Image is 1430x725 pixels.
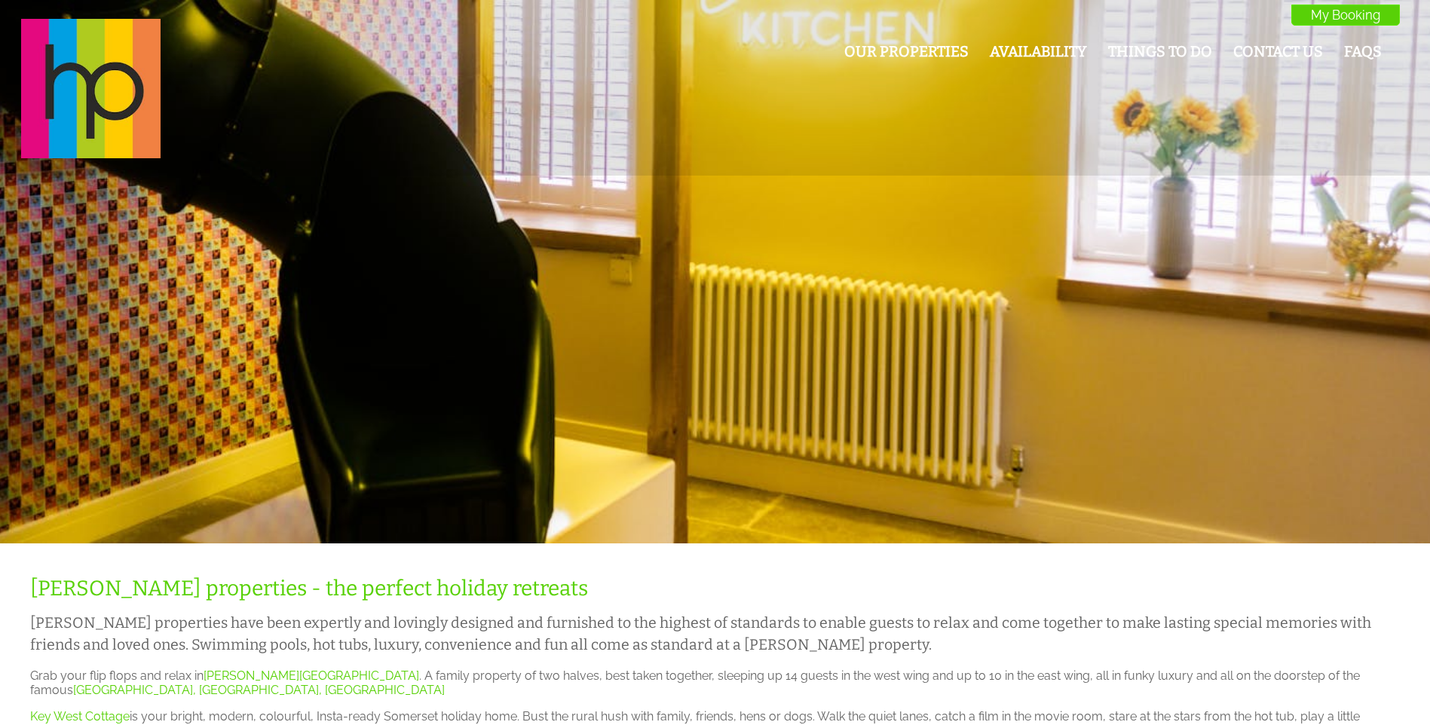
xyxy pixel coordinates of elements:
a: FAQs [1344,43,1382,60]
a: [GEOGRAPHIC_DATA], [GEOGRAPHIC_DATA], [GEOGRAPHIC_DATA] [73,683,445,697]
h2: [PERSON_NAME] properties have been expertly and lovingly designed and furnished to the highest of... [30,612,1382,656]
a: Our Properties [844,43,969,60]
h1: [PERSON_NAME] properties - the perfect holiday retreats [30,576,1382,601]
a: [PERSON_NAME][GEOGRAPHIC_DATA] [204,668,419,683]
a: Things To Do [1108,43,1212,60]
a: My Booking [1291,5,1400,26]
p: Grab your flip flops and relax in . A family property of two halves, best taken together, sleepin... [30,668,1382,697]
a: Key West Cottage [30,709,130,723]
img: Halula Properties [21,19,161,158]
a: Availability [990,43,1087,60]
a: Contact Us [1233,43,1323,60]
